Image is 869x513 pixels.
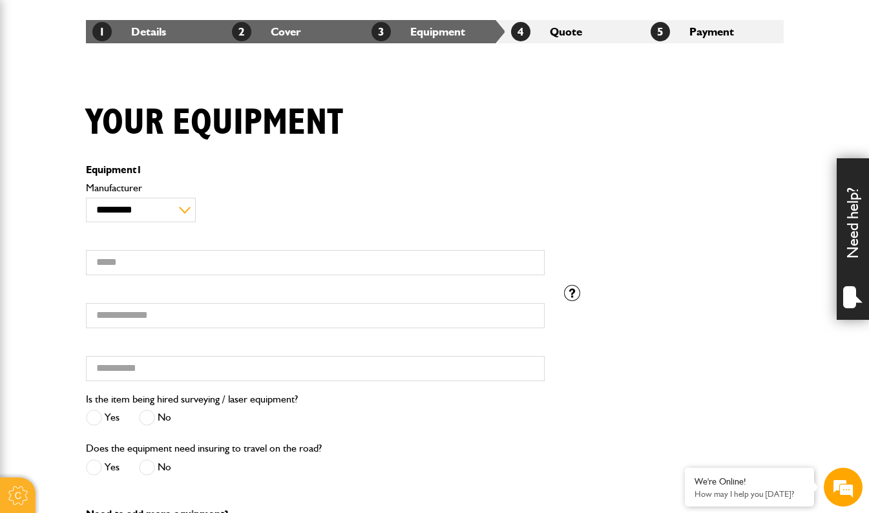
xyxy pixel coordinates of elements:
span: 2 [232,22,251,41]
label: Is the item being hired surveying / laser equipment? [86,394,298,404]
label: No [139,410,171,426]
li: Equipment [365,20,505,43]
div: We're Online! [695,476,804,487]
a: 1Details [92,25,166,38]
span: 1 [136,163,142,176]
label: Yes [86,410,120,426]
label: Manufacturer [86,183,545,193]
li: Quote [505,20,644,43]
p: How may I help you today? [695,489,804,499]
a: 2Cover [232,25,301,38]
h1: Your equipment [86,101,343,145]
span: 4 [511,22,530,41]
label: No [139,459,171,476]
p: Equipment [86,165,545,175]
label: Does the equipment need insuring to travel on the road? [86,443,322,454]
span: 1 [92,22,112,41]
label: Yes [86,459,120,476]
span: 3 [372,22,391,41]
div: Need help? [837,158,869,320]
li: Payment [644,20,784,43]
span: 5 [651,22,670,41]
